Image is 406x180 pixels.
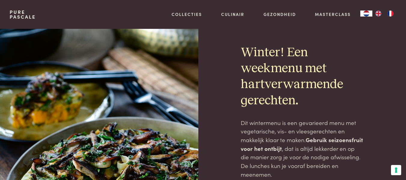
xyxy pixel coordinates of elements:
[172,11,202,17] a: Collecties
[241,45,363,109] h2: Winter! Een weekmenu met hartverwarmende gerechten.
[264,11,296,17] a: Gezondheid
[372,11,396,17] ul: Language list
[241,136,363,152] strong: Gebruik seizoensfruit voor het ontbijt
[315,11,351,17] a: Masterclass
[360,11,372,17] div: Language
[372,11,384,17] a: EN
[384,11,396,17] a: FR
[241,118,363,179] p: Dit wintermenu is een gevarieerd menu met vegetarische, vis- en vleesgerechten en makkelijk klaar...
[391,165,401,175] button: Uw voorkeuren voor toestemming voor trackingtechnologieën
[221,11,244,17] a: Culinair
[360,11,372,17] a: NL
[360,11,396,17] aside: Language selected: Nederlands
[10,10,36,19] a: PurePascale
